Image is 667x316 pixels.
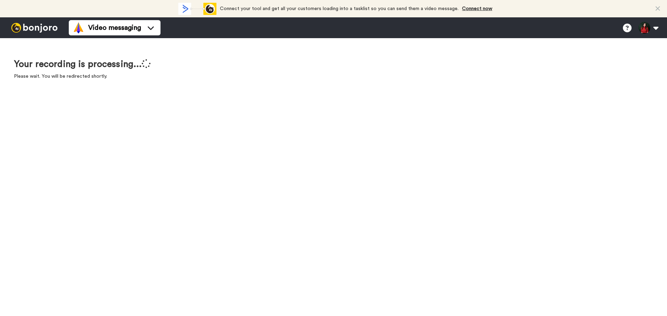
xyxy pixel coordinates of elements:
h1: Your recording is processing... [14,59,151,69]
img: vm-color.svg [73,22,84,33]
span: Video messaging [88,23,141,33]
a: Connect now [462,6,492,11]
p: Please wait. You will be redirected shortly. [14,73,151,80]
span: Connect your tool and get all your customers loading into a tasklist so you can send them a video... [220,6,459,11]
div: animation [178,3,216,15]
img: bj-logo-header-white.svg [8,23,60,33]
